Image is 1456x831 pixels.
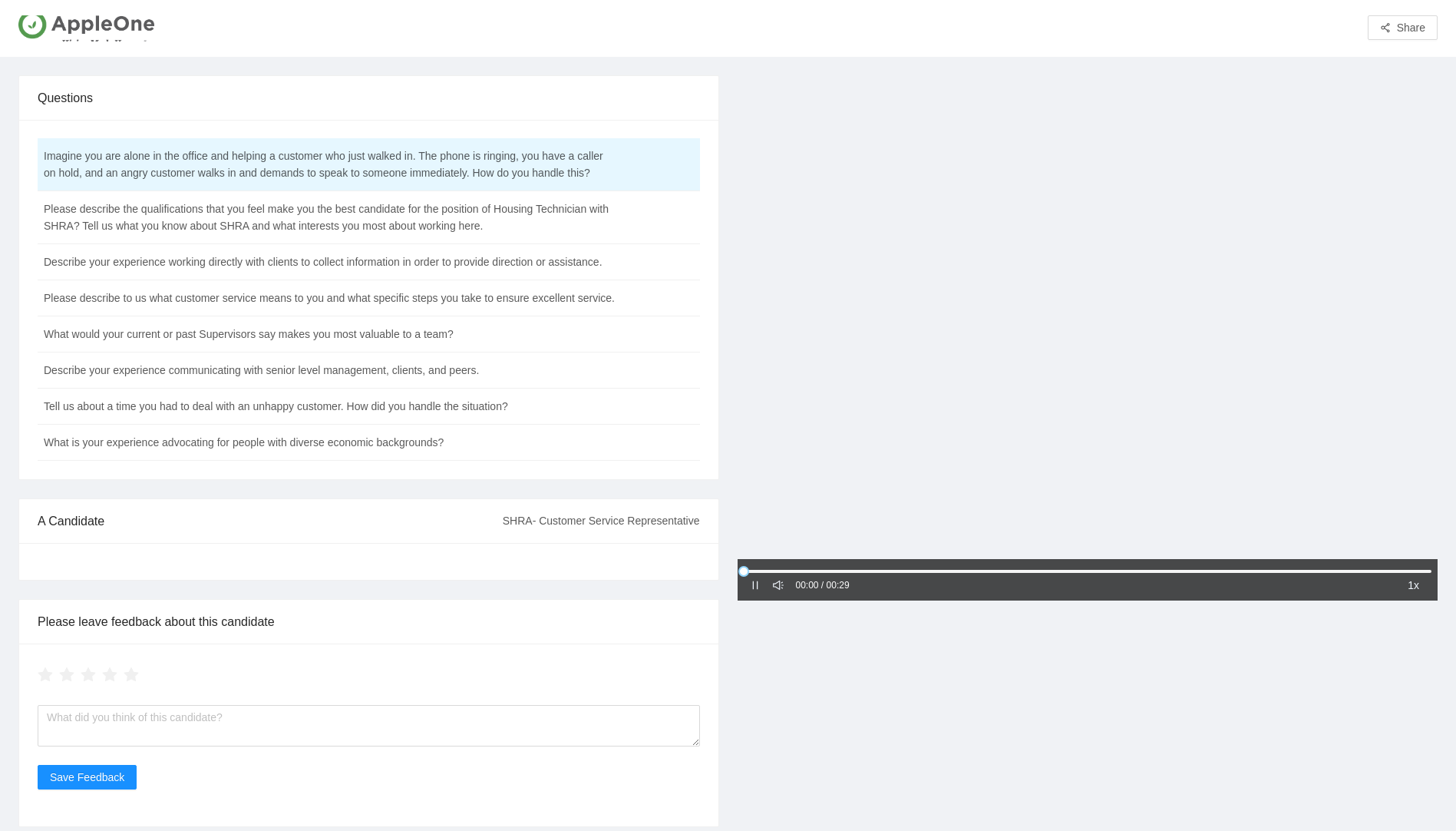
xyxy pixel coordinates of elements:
td: Please describe to us what customer service means to you and what specific steps you take to ensu... [38,280,623,316]
td: What is your experience advocating for people with diverse economic backgrounds? [38,425,623,461]
span: star [124,667,139,683]
span: sound [773,580,784,591]
img: AppleOne US [18,11,154,48]
td: What would your current or past Supervisors say makes you most valuable to a team? [38,316,623,353]
div: SHRA- Customer Service Representative [503,500,700,541]
span: star [102,667,117,683]
div: 00:00 / 00:29 [796,578,850,593]
td: Please describe the qualifications that you feel make you the best candidate for the position of ... [38,191,623,244]
button: Save Feedback [38,765,137,790]
td: Tell us about a time you had to deal with an unhappy customer. How did you handle the situation? [38,389,623,425]
span: pause [750,580,761,591]
span: 1x [1408,577,1419,594]
div: Please leave feedback about this candidate [38,600,700,644]
td: Describe your experience working directly with clients to collect information in order to provide... [38,244,623,280]
span: star [59,667,74,683]
span: star [38,667,53,683]
td: Imagine you are alone in the office and helping a customer who just walked in. The phone is ringi... [38,138,623,191]
span: Share [1397,19,1425,36]
span: star [81,667,96,683]
div: A Candidate [38,499,503,543]
span: share-alt [1380,22,1391,35]
span: Save Feedback [50,769,124,786]
button: share-altShare [1368,15,1438,40]
div: Questions [38,76,700,120]
td: Describe your experience communicating with senior level management, clients, and peers. [38,353,623,389]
